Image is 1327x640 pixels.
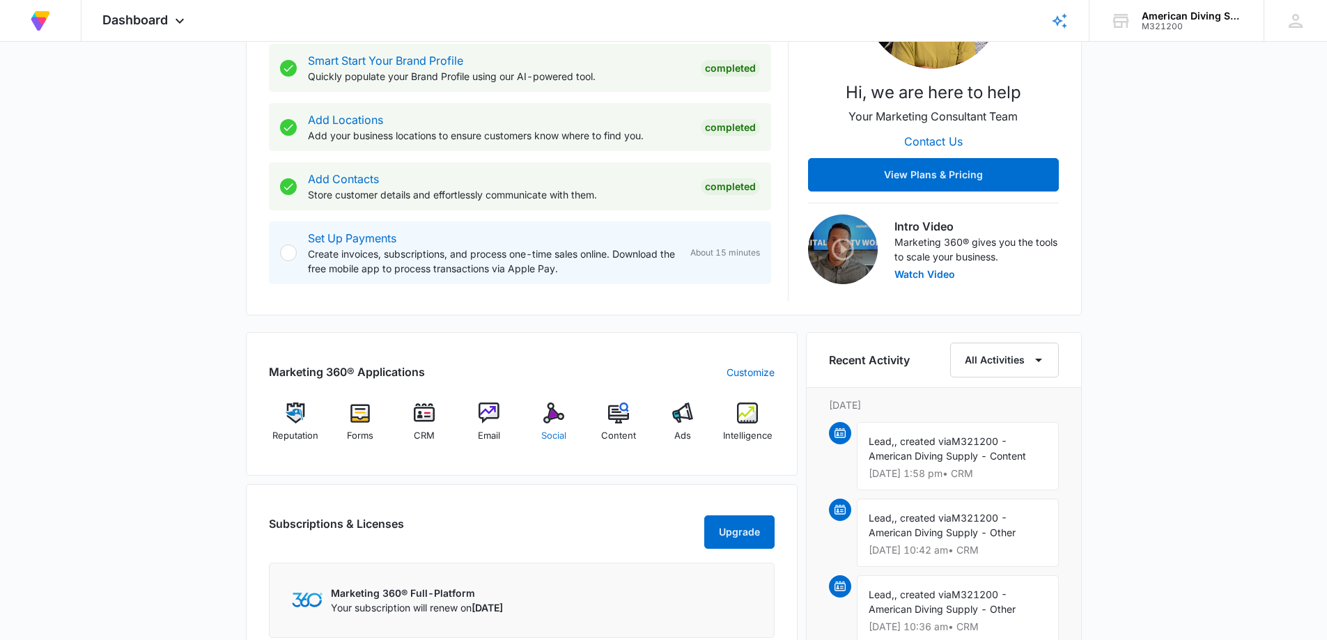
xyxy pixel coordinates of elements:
[894,435,952,447] span: , created via
[701,178,760,195] div: Completed
[704,515,775,549] button: Upgrade
[869,622,1047,632] p: [DATE] 10:36 am • CRM
[591,403,645,453] a: Content
[601,429,636,443] span: Content
[331,586,503,600] p: Marketing 360® Full-Platform
[28,8,53,33] img: Volusion
[869,588,894,600] span: Lead,
[690,247,760,259] span: About 15 minutes
[894,588,952,600] span: , created via
[869,545,1047,555] p: [DATE] 10:42 am • CRM
[308,172,379,186] a: Add Contacts
[701,119,760,136] div: Completed
[829,398,1059,412] p: [DATE]
[829,352,910,368] h6: Recent Activity
[308,128,690,143] p: Add your business locations to ensure customers know where to find you.
[950,343,1059,377] button: All Activities
[527,403,581,453] a: Social
[808,214,878,284] img: Intro Video
[848,108,1018,125] p: Your Marketing Consultant Team
[656,403,710,453] a: Ads
[478,429,500,443] span: Email
[308,187,690,202] p: Store customer details and effortlessly communicate with them.
[269,403,323,453] a: Reputation
[674,429,691,443] span: Ads
[894,270,955,279] button: Watch Video
[463,403,516,453] a: Email
[269,515,404,543] h2: Subscriptions & Licenses
[869,435,894,447] span: Lead,
[701,60,760,77] div: Completed
[894,218,1059,235] h3: Intro Video
[272,429,318,443] span: Reputation
[102,13,168,27] span: Dashboard
[269,364,425,380] h2: Marketing 360® Applications
[894,512,952,524] span: , created via
[846,80,1021,105] p: Hi, we are here to help
[347,429,373,443] span: Forms
[869,469,1047,478] p: [DATE] 1:58 pm • CRM
[333,403,387,453] a: Forms
[414,429,435,443] span: CRM
[721,403,775,453] a: Intelligence
[308,247,679,276] p: Create invoices, subscriptions, and process one-time sales online. Download the free mobile app t...
[869,512,894,524] span: Lead,
[472,602,503,614] span: [DATE]
[1142,10,1243,22] div: account name
[723,429,773,443] span: Intelligence
[308,69,690,84] p: Quickly populate your Brand Profile using our AI-powered tool.
[1142,22,1243,31] div: account id
[808,158,1059,192] button: View Plans & Pricing
[308,54,463,68] a: Smart Start Your Brand Profile
[398,403,451,453] a: CRM
[308,231,396,245] a: Set Up Payments
[308,113,383,127] a: Add Locations
[292,593,323,607] img: Marketing 360 Logo
[541,429,566,443] span: Social
[727,365,775,380] a: Customize
[890,125,977,158] button: Contact Us
[331,600,503,615] p: Your subscription will renew on
[894,235,1059,264] p: Marketing 360® gives you the tools to scale your business.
